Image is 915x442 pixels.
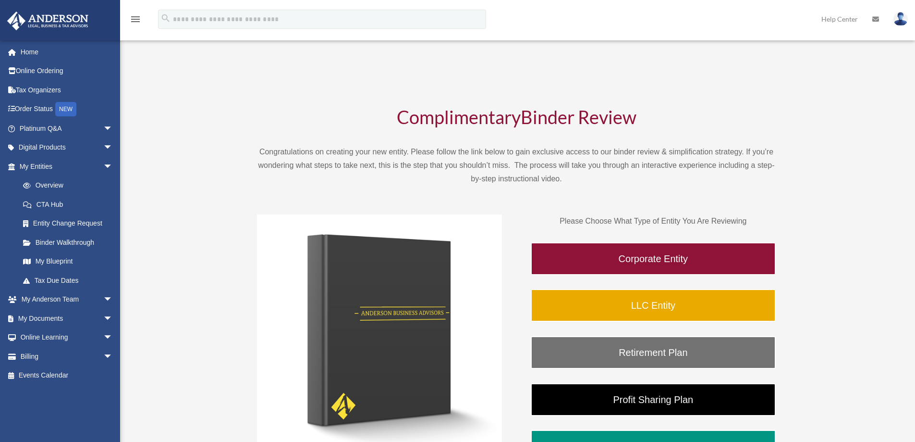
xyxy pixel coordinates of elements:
[103,119,122,139] span: arrow_drop_down
[7,328,127,347] a: Online Learningarrow_drop_down
[103,157,122,177] span: arrow_drop_down
[7,138,127,157] a: Digital Productsarrow_drop_down
[7,42,127,62] a: Home
[130,13,141,25] i: menu
[7,80,127,100] a: Tax Organizers
[160,13,171,24] i: search
[103,290,122,310] span: arrow_drop_down
[257,145,776,186] p: Congratulations on creating your new entity. Please follow the link below to gain exclusive acces...
[103,347,122,366] span: arrow_drop_down
[893,12,908,26] img: User Pic
[531,215,776,228] p: Please Choose What Type of Entity You Are Reviewing
[130,17,141,25] a: menu
[531,242,776,275] a: Corporate Entity
[13,176,127,195] a: Overview
[13,195,127,214] a: CTA Hub
[7,100,127,119] a: Order StatusNEW
[531,383,776,416] a: Profit Sharing Plan
[531,289,776,322] a: LLC Entity
[7,366,127,385] a: Events Calendar
[7,347,127,366] a: Billingarrow_drop_down
[7,309,127,328] a: My Documentsarrow_drop_down
[7,62,127,81] a: Online Ordering
[521,106,636,128] span: Binder Review
[7,157,127,176] a: My Entitiesarrow_drop_down
[103,309,122,328] span: arrow_drop_down
[13,252,127,271] a: My Blueprint
[13,271,127,290] a: Tax Due Dates
[103,138,122,158] span: arrow_drop_down
[7,290,127,309] a: My Anderson Teamarrow_drop_down
[13,214,127,233] a: Entity Change Request
[7,119,127,138] a: Platinum Q&Aarrow_drop_down
[4,12,91,30] img: Anderson Advisors Platinum Portal
[397,106,521,128] span: Complimentary
[531,336,776,369] a: Retirement Plan
[55,102,76,116] div: NEW
[13,233,122,252] a: Binder Walkthrough
[103,328,122,348] span: arrow_drop_down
